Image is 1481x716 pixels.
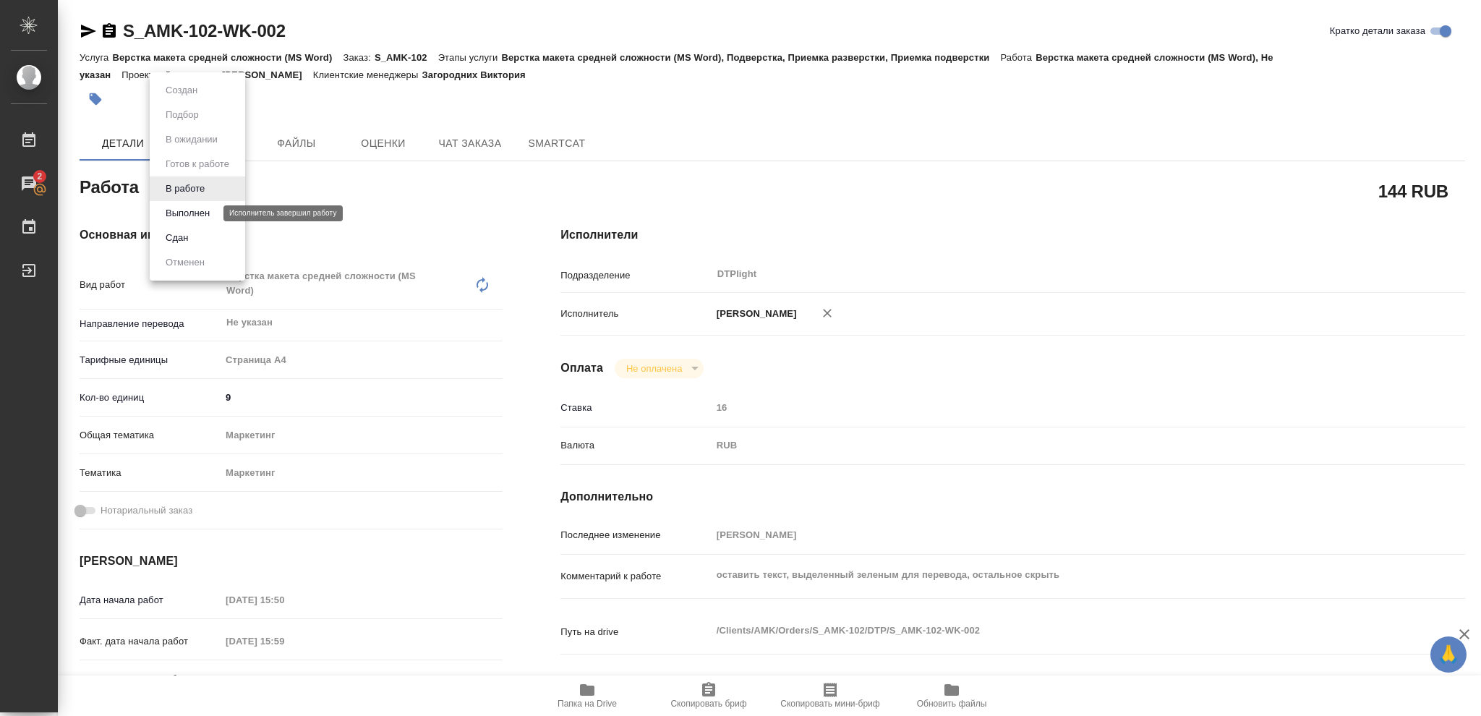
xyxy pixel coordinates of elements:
[161,132,222,148] button: В ожидании
[161,255,209,270] button: Отменен
[161,156,234,172] button: Готов к работе
[161,205,214,221] button: Выполнен
[161,181,209,197] button: В работе
[161,107,203,123] button: Подбор
[161,230,192,246] button: Сдан
[161,82,202,98] button: Создан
